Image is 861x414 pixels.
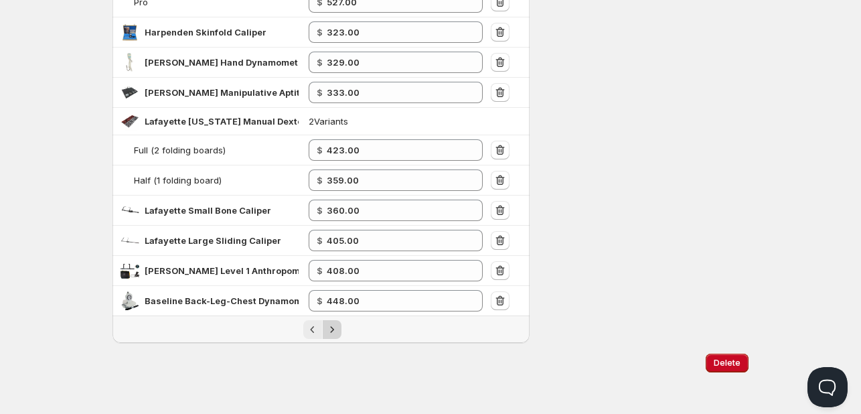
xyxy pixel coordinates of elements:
div: Jamar Smart Hand Dynamometer w/ Bluetooth [145,56,299,69]
nav: Pagination [112,316,530,343]
strong: $ [317,57,323,68]
div: Full (2 folding boards) [134,143,226,157]
input: 488.00 [327,139,463,161]
span: Lafayette [US_STATE] Manual Dexterity Test [145,116,340,127]
strong: $ [317,175,323,186]
span: Delete [714,358,740,368]
span: Harpenden Skinfold Caliper [145,27,266,38]
strong: $ [317,27,323,38]
div: Half (1 folding board) [134,174,222,187]
div: Harpenden Skinfold Caliper [145,25,266,39]
strong: $ [317,235,323,246]
strong: $ [317,265,323,276]
span: Lafayette Small Bone Caliper [145,205,271,216]
span: [PERSON_NAME] Level 1 Anthropometry Kit [145,265,332,276]
input: 415.00 [327,169,463,191]
button: Next [323,320,341,339]
strong: $ [317,87,323,98]
iframe: Help Scout Beacon - Open [807,367,848,407]
div: Lafayette Minnesota Manual Dexterity Test [145,115,299,128]
span: Lafayette Large Sliding Caliper [145,235,281,246]
strong: $ [317,295,323,306]
span: Baseline Back-Leg-Chest Dynamometer 660 LB [145,295,353,306]
div: Baseline Back-Leg-Chest Dynamometer 660 LB [145,294,299,307]
span: [PERSON_NAME] Hand Dynamometer w/ Bluetooth [145,57,364,68]
button: Previous [303,320,322,339]
div: Holway Level 1 Anthropometry Kit [145,264,299,277]
span: Half (1 folding board) [134,175,222,186]
strong: $ [317,145,323,155]
input: 510.00 [327,290,463,312]
button: Delete [706,354,749,372]
div: Lafayette Small Bone Caliper [145,204,271,217]
input: 379.00 [327,21,463,43]
div: Lafayette Roeder Manipulative Aptitude Test [145,86,299,99]
input: 385.00 [327,52,463,73]
td: 2 Variants [305,108,487,135]
input: 470.00 [327,230,463,251]
div: Lafayette Large Sliding Caliper [145,234,281,247]
span: Full (2 folding boards) [134,145,226,155]
span: [PERSON_NAME] Manipulative Aptitude Test [145,87,339,98]
input: 535.00 [327,260,463,281]
strong: $ [317,205,323,216]
input: 383.00 [327,82,463,103]
input: 420.00 [327,200,463,221]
